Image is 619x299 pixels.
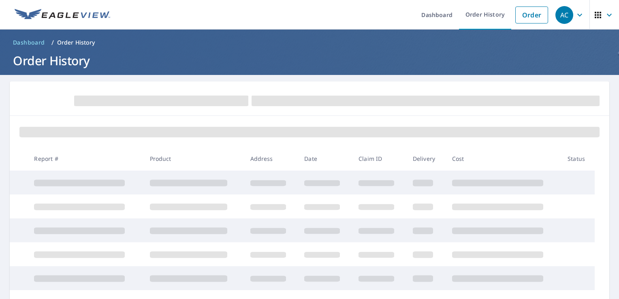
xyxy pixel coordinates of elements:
th: Claim ID [352,147,406,171]
nav: breadcrumb [10,36,609,49]
th: Status [561,147,595,171]
th: Cost [446,147,561,171]
th: Address [244,147,298,171]
h1: Order History [10,52,609,69]
th: Date [298,147,352,171]
a: Order [515,6,548,23]
th: Product [143,147,244,171]
img: EV Logo [15,9,110,21]
a: Dashboard [10,36,48,49]
th: Report # [28,147,143,171]
div: AC [555,6,573,24]
span: Dashboard [13,38,45,47]
th: Delivery [406,147,446,171]
p: Order History [57,38,95,47]
li: / [51,38,54,47]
